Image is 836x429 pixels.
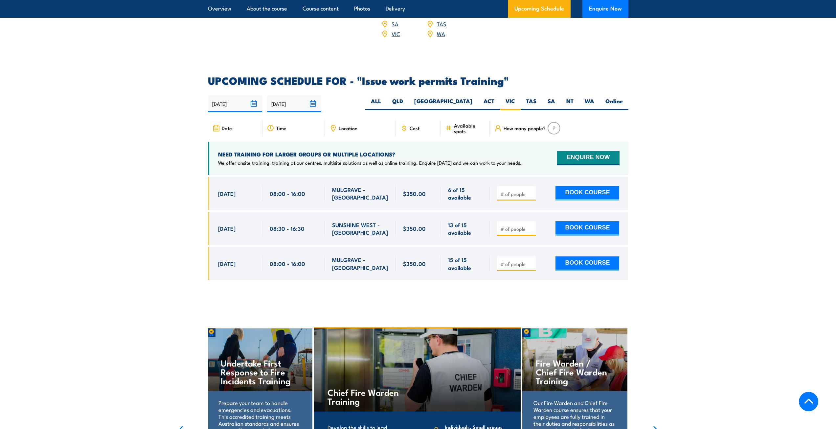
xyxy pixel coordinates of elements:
[221,358,299,385] h4: Undertake First Response to Fire Incidents Training
[218,190,236,197] span: [DATE]
[448,256,483,271] span: 15 of 15 available
[409,97,478,110] label: [GEOGRAPHIC_DATA]
[501,191,533,197] input: # of people
[387,97,409,110] label: QLD
[437,20,446,28] a: TAS
[478,97,500,110] label: ACT
[403,190,426,197] span: $350.00
[437,30,445,37] a: WA
[222,125,232,131] span: Date
[270,260,305,267] span: 08:00 - 16:00
[328,388,405,405] h4: Chief Fire Warden Training
[392,20,398,28] a: SA
[579,97,600,110] label: WA
[208,76,628,85] h2: UPCOMING SCHEDULE FOR - "Issue work permits Training"
[218,159,522,166] p: We offer onsite training, training at our centres, multisite solutions as well as online training...
[270,225,305,232] span: 08:30 - 16:30
[208,95,262,112] input: From date
[410,125,419,131] span: Cost
[332,221,389,236] span: SUNSHINE WEST - [GEOGRAPHIC_DATA]
[448,186,483,201] span: 6 of 15 available
[218,260,236,267] span: [DATE]
[600,97,628,110] label: Online
[270,190,305,197] span: 08:00 - 16:00
[339,125,357,131] span: Location
[501,226,533,232] input: # of people
[555,256,619,271] button: BOOK COURSE
[521,97,542,110] label: TAS
[365,97,387,110] label: ALL
[403,260,426,267] span: $350.00
[555,186,619,201] button: BOOK COURSE
[555,221,619,236] button: BOOK COURSE
[500,97,521,110] label: VIC
[332,256,389,271] span: MULGRAVE - [GEOGRAPHIC_DATA]
[504,125,546,131] span: How many people?
[218,151,522,158] h4: NEED TRAINING FOR LARGER GROUPS OR MULTIPLE LOCATIONS?
[276,125,286,131] span: Time
[267,95,321,112] input: To date
[454,123,485,134] span: Available spots
[542,97,561,110] label: SA
[332,186,389,201] span: MULGRAVE - [GEOGRAPHIC_DATA]
[557,151,619,165] button: ENQUIRE NOW
[448,221,483,236] span: 13 of 15 available
[218,225,236,232] span: [DATE]
[403,225,426,232] span: $350.00
[501,261,533,267] input: # of people
[561,97,579,110] label: NT
[536,358,614,385] h4: Fire Warden / Chief Fire Warden Training
[392,30,400,37] a: VIC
